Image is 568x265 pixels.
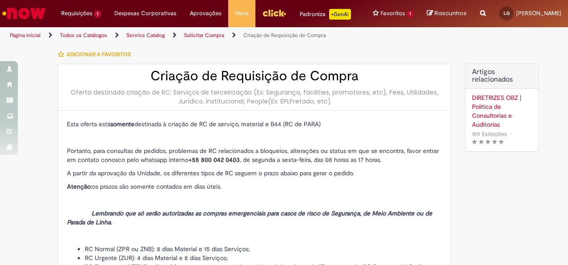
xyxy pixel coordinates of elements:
span: Aprovações [190,9,221,18]
h3: Artigos relacionados [472,68,531,84]
ul: Trilhas de página [7,27,372,44]
span: Despesas Corporativas [114,9,176,18]
a: Service Catalog [126,32,165,39]
span: [PERSON_NAME] [516,9,561,17]
a: Solicitar Compra [184,32,224,39]
em: Lembrando que só serão autorizadas as compras emergenciais para casos de risco de Segurança, de M... [67,209,432,226]
a: Página inicial [10,32,41,39]
span: Adicionar a Favoritos [67,51,131,58]
p: A partir da aprovação da Unidade, os diferentes tipos de RC seguem o prazo abaixo para gerar o pe... [67,169,442,178]
div: Oferta destinada criação de RC: Serviços de terceirização (Ex: Segurança, facilities, promotores,... [67,88,442,106]
li: RC Normal (ZPR ou ZNB): 8 dias Material e 15 dias Serviços; [85,244,442,253]
a: Criação de Requisição de Compra [243,32,326,39]
span: • [509,128,514,140]
span: Requisições [61,9,92,18]
button: Adicionar a Favoritos [58,45,136,64]
span: LG [504,10,510,16]
div: Padroniza [300,9,351,20]
span: Favoritos [380,9,405,18]
p: Portanto, para consultas de pedidos, problemas de RC relacionados a bloqueios, alterações ou stat... [67,146,442,164]
span: More [235,9,249,18]
strong: +55 800 042 0403 [188,156,240,164]
span: 159 Exibições [472,130,507,138]
strong: somente [110,120,134,128]
li: RC Urgente (ZUR): 4 dias Material e 8 dias Serviços; [85,253,442,262]
a: DIRETRIZES OBZ | Política de Consultorias e Auditorias [472,93,531,129]
h2: Criação de Requisição de Compra [67,69,442,83]
a: Todos os Catálogos [60,32,107,39]
a: Rascunhos [427,9,467,18]
span: Rascunhos [434,9,467,17]
img: click_logo_yellow_360x200.png [262,6,286,20]
strong: Atenção: [67,182,92,190]
p: os prazos são somente contados em dias úteis. [67,182,442,191]
p: Esta oferta está destinada à criação de RC de serviço, material e B44 (RC de PARA) [67,120,442,128]
span: 1 [94,10,101,18]
span: 1 [407,10,413,18]
p: +GenAi [329,9,351,20]
img: ServiceNow [1,4,47,22]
